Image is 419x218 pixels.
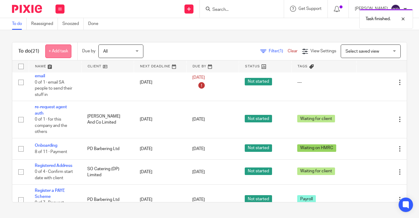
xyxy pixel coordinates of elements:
span: All [103,49,108,54]
a: Reassigned [31,18,58,30]
span: 8 of 11 · Payment [35,150,67,154]
td: PD Barbering Ltd [81,184,134,215]
td: SO Catering (DP) Limited [81,160,134,184]
span: Tags [298,65,308,68]
td: [DATE] [134,64,186,101]
td: [DATE] [134,184,186,215]
span: Not started [245,144,272,152]
a: Onboarding [35,143,57,148]
span: Payroll [297,195,316,203]
p: Task finished. [366,16,391,22]
img: svg%3E [391,4,400,14]
a: Snoozed [62,18,84,30]
a: Clear [288,49,298,53]
span: Not started [245,167,272,175]
a: To do [12,18,27,30]
h1: To do [18,48,39,54]
img: Pixie [12,5,42,13]
span: 0 of 1 · for this company and the others [35,117,67,134]
p: Due by [82,48,95,54]
span: Not started [245,78,272,85]
span: [DATE] [192,170,205,174]
div: --- [297,79,350,85]
span: [DATE] [192,75,205,80]
td: [PERSON_NAME] And Co Limited [81,101,134,138]
span: Not started [245,115,272,122]
td: PD Barbering Ltd [81,138,134,159]
span: (21) [31,49,39,54]
a: Register a PAYE Scheme [35,189,65,199]
span: Waiting on HMRC [297,144,336,152]
span: Waiting for client [297,167,335,175]
span: Filter [269,49,288,53]
span: Not started [245,195,272,203]
span: [DATE] [192,117,205,121]
span: (1) [278,49,283,53]
span: Waiting for client [297,115,335,122]
span: 0 of 4 · Confirm start date with client [35,170,73,180]
span: Select saved view [346,49,379,54]
span: [DATE] [192,198,205,202]
td: [DATE] [134,138,186,159]
a: + Add task [45,45,71,58]
a: Done [88,18,103,30]
td: [DATE] [134,160,186,184]
a: Registered Address [35,164,72,168]
span: [DATE] [192,147,205,151]
span: 0 of 7 · Request details from client [35,201,68,211]
span: View Settings [310,49,336,53]
span: 0 of 1 · email SA people to send their stuff in [35,80,72,97]
td: [DATE] [134,101,186,138]
a: re-request agent auth [35,105,67,115]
